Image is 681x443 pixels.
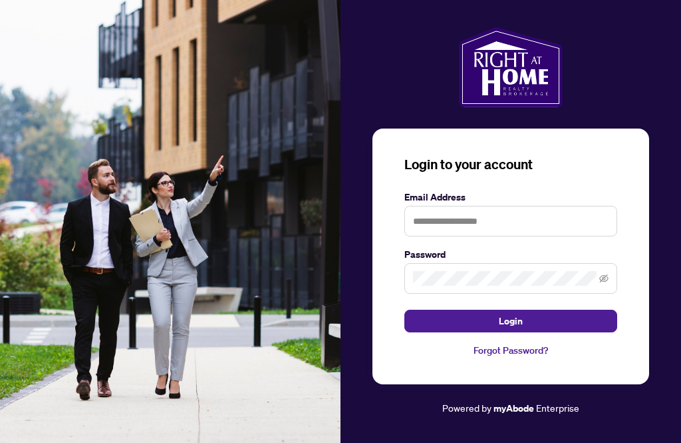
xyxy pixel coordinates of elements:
[404,310,617,332] button: Login
[499,310,523,332] span: Login
[599,274,609,283] span: eye-invisible
[459,27,562,107] img: ma-logo
[442,402,491,414] span: Powered by
[404,190,617,205] label: Email Address
[404,343,617,358] a: Forgot Password?
[404,247,617,262] label: Password
[493,401,534,416] a: myAbode
[404,155,617,174] h3: Login to your account
[536,402,579,414] span: Enterprise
